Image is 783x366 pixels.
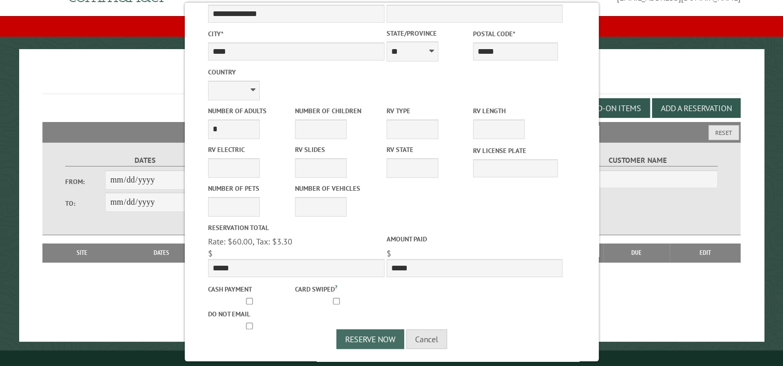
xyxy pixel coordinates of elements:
[208,248,213,258] span: $
[386,234,562,244] label: Amount paid
[65,199,106,208] label: To:
[42,122,741,142] h2: Filters
[406,329,447,349] button: Cancel
[208,184,292,193] label: Number of Pets
[42,66,741,94] h1: Reservations
[294,106,379,116] label: Number of Children
[473,146,557,156] label: RV License Plate
[208,67,384,77] label: Country
[208,106,292,116] label: Number of Adults
[65,155,226,166] label: Dates
[294,145,379,155] label: RV Slides
[386,145,470,155] label: RV State
[386,106,470,116] label: RV Type
[208,29,384,39] label: City
[386,28,470,38] label: State/Province
[603,243,670,262] th: Due
[208,284,292,294] label: Cash payment
[208,223,384,233] label: Reservation Total
[473,106,557,116] label: RV Length
[294,184,379,193] label: Number of Vehicles
[294,283,379,294] label: Card swiped
[557,155,718,166] label: Customer Name
[652,98,741,118] button: Add a Reservation
[561,98,650,118] button: Edit Add-on Items
[334,283,337,291] a: ?
[208,236,292,247] span: Rate: $60.00, Tax: $3.30
[116,243,206,262] th: Dates
[48,243,116,262] th: Site
[336,329,404,349] button: Reserve Now
[386,248,391,258] span: $
[208,309,292,319] label: Do not email
[708,125,739,140] button: Reset
[65,177,106,187] label: From:
[473,29,557,39] label: Postal Code
[670,243,741,262] th: Edit
[208,145,292,155] label: RV Electric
